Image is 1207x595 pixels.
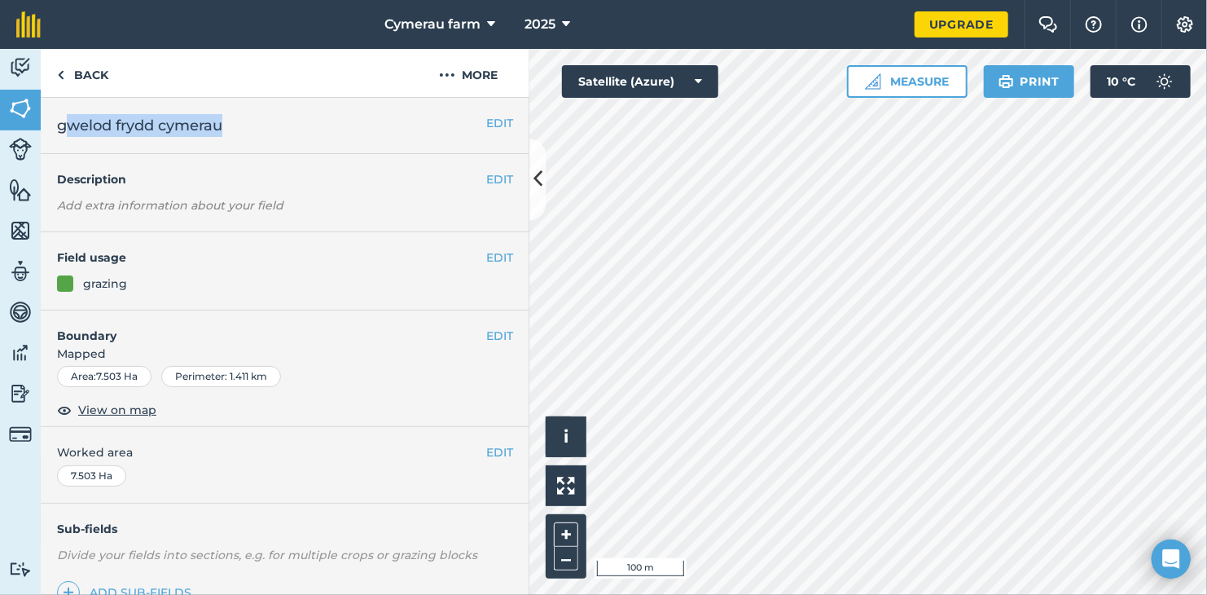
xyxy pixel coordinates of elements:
[161,366,281,387] div: Perimeter : 1.411 km
[41,345,529,363] span: Mapped
[915,11,1008,37] a: Upgrade
[1131,15,1148,34] img: svg+xml;base64,PHN2ZyB4bWxucz0iaHR0cDovL3d3dy53My5vcmcvMjAwMC9zdmciIHdpZHRoPSIxNyIgaGVpZ2h0PSIxNy...
[1148,65,1181,98] img: svg+xml;base64,PD94bWwgdmVyc2lvbj0iMS4wIiBlbmNvZGluZz0idXRmLTgiPz4KPCEtLSBHZW5lcmF0b3I6IEFkb2JlIE...
[557,477,575,495] img: Four arrows, one pointing top left, one top right, one bottom right and the last bottom left
[41,311,486,345] h4: Boundary
[486,249,513,267] button: EDIT
[439,65,455,85] img: svg+xml;base64,PHN2ZyB4bWxucz0iaHR0cDovL3d3dy53My5vcmcvMjAwMC9zdmciIHdpZHRoPSIyMCIgaGVpZ2h0PSIyNC...
[9,178,32,202] img: svg+xml;base64,PHN2ZyB4bWxucz0iaHR0cDovL3d3dy53My5vcmcvMjAwMC9zdmciIHdpZHRoPSI1NiIgaGVpZ2h0PSI2MC...
[486,114,513,132] button: EDIT
[57,400,156,420] button: View on map
[41,520,529,538] h4: Sub-fields
[384,15,481,34] span: Cymerau farm
[9,218,32,243] img: svg+xml;base64,PHN2ZyB4bWxucz0iaHR0cDovL3d3dy53My5vcmcvMjAwMC9zdmciIHdpZHRoPSI1NiIgaGVpZ2h0PSI2MC...
[9,423,32,446] img: svg+xml;base64,PD94bWwgdmVyc2lvbj0iMS4wIiBlbmNvZGluZz0idXRmLTgiPz4KPCEtLSBHZW5lcmF0b3I6IEFkb2JlIE...
[57,170,513,188] h4: Description
[1091,65,1191,98] button: 10 °C
[486,327,513,345] button: EDIT
[546,416,586,457] button: i
[9,259,32,284] img: svg+xml;base64,PD94bWwgdmVyc2lvbj0iMS4wIiBlbmNvZGluZz0idXRmLTgiPz4KPCEtLSBHZW5lcmF0b3I6IEFkb2JlIE...
[1084,16,1104,33] img: A question mark icon
[9,138,32,161] img: svg+xml;base64,PD94bWwgdmVyc2lvbj0iMS4wIiBlbmNvZGluZz0idXRmLTgiPz4KPCEtLSBHZW5lcmF0b3I6IEFkb2JlIE...
[41,49,125,97] a: Back
[9,300,32,324] img: svg+xml;base64,PD94bWwgdmVyc2lvbj0iMS4wIiBlbmNvZGluZz0idXRmLTgiPz4KPCEtLSBHZW5lcmF0b3I6IEFkb2JlIE...
[57,366,151,387] div: Area : 7.503 Ha
[57,249,486,267] h4: Field usage
[486,170,513,188] button: EDIT
[1038,16,1058,33] img: Two speech bubbles overlapping with the left bubble in the forefront
[407,49,529,97] button: More
[83,275,127,293] div: grazing
[9,96,32,121] img: svg+xml;base64,PHN2ZyB4bWxucz0iaHR0cDovL3d3dy53My5vcmcvMjAwMC9zdmciIHdpZHRoPSI1NiIgaGVpZ2h0PSI2MC...
[847,65,968,98] button: Measure
[554,547,578,571] button: –
[1175,16,1195,33] img: A cog icon
[57,400,72,420] img: svg+xml;base64,PHN2ZyB4bWxucz0iaHR0cDovL3d3dy53My5vcmcvMjAwMC9zdmciIHdpZHRoPSIxOCIgaGVpZ2h0PSIyNC...
[562,65,718,98] button: Satellite (Azure)
[1152,540,1191,579] div: Open Intercom Messenger
[57,198,283,213] em: Add extra information about your field
[984,65,1075,98] button: Print
[9,562,32,577] img: svg+xml;base64,PD94bWwgdmVyc2lvbj0iMS4wIiBlbmNvZGluZz0idXRmLTgiPz4KPCEtLSBHZW5lcmF0b3I6IEFkb2JlIE...
[57,548,477,562] em: Divide your fields into sections, e.g. for multiple crops or grazing blocks
[1107,65,1135,98] span: 10 ° C
[999,72,1014,91] img: svg+xml;base64,PHN2ZyB4bWxucz0iaHR0cDovL3d3dy53My5vcmcvMjAwMC9zdmciIHdpZHRoPSIxOSIgaGVpZ2h0PSIyNC...
[486,443,513,461] button: EDIT
[554,522,578,547] button: +
[57,443,513,461] span: Worked area
[9,381,32,406] img: svg+xml;base64,PD94bWwgdmVyc2lvbj0iMS4wIiBlbmNvZGluZz0idXRmLTgiPz4KPCEtLSBHZW5lcmF0b3I6IEFkb2JlIE...
[564,426,568,447] span: i
[16,11,41,37] img: fieldmargin Logo
[57,114,222,137] span: gwelod frydd cymerau
[9,55,32,80] img: svg+xml;base64,PD94bWwgdmVyc2lvbj0iMS4wIiBlbmNvZGluZz0idXRmLTgiPz4KPCEtLSBHZW5lcmF0b3I6IEFkb2JlIE...
[57,465,126,487] div: 7.503 Ha
[524,15,555,34] span: 2025
[78,401,156,419] span: View on map
[57,65,64,85] img: svg+xml;base64,PHN2ZyB4bWxucz0iaHR0cDovL3d3dy53My5vcmcvMjAwMC9zdmciIHdpZHRoPSI5IiBoZWlnaHQ9IjI0Ii...
[865,73,881,90] img: Ruler icon
[9,341,32,365] img: svg+xml;base64,PD94bWwgdmVyc2lvbj0iMS4wIiBlbmNvZGluZz0idXRmLTgiPz4KPCEtLSBHZW5lcmF0b3I6IEFkb2JlIE...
